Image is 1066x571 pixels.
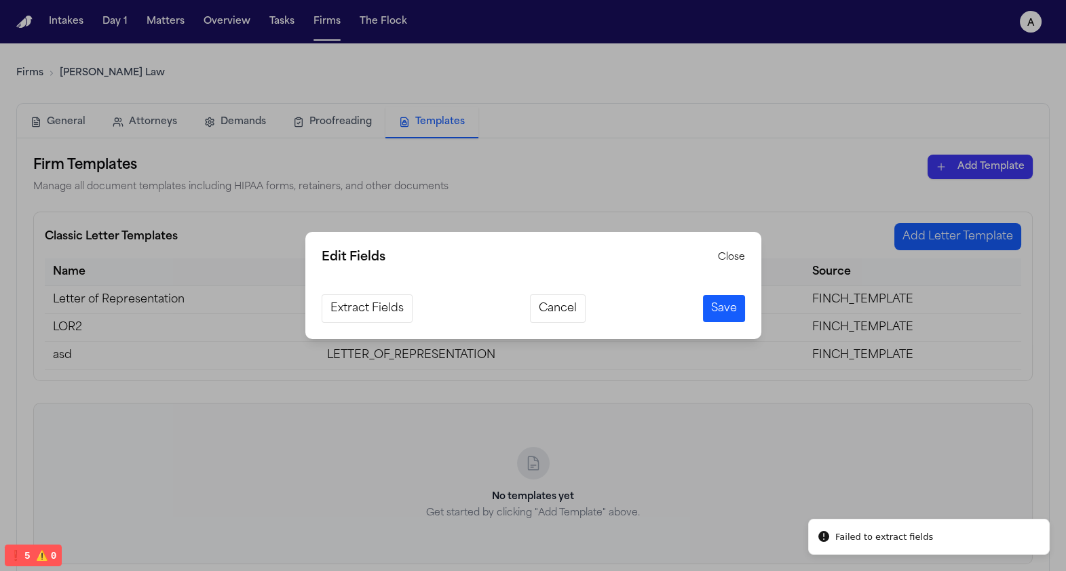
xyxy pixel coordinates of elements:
button: Close [718,251,745,264]
button: Extract Fields [322,294,413,323]
div: Failed to extract fields [835,530,933,544]
h3: Edit Fields [322,248,385,267]
button: Cancel [530,294,586,323]
button: Save [703,295,745,322]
